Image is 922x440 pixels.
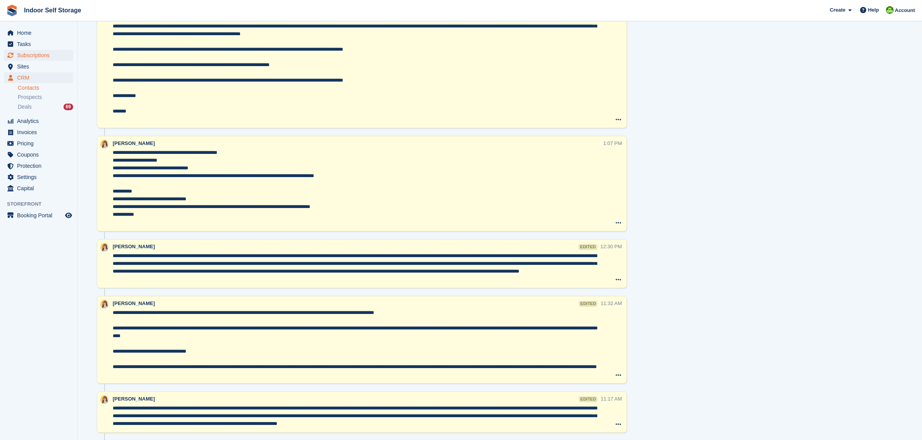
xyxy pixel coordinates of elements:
[113,300,155,306] span: [PERSON_NAME]
[17,138,64,149] span: Pricing
[4,61,73,72] a: menu
[603,140,622,147] div: 1:07 PM
[17,27,64,38] span: Home
[100,140,109,148] img: Joanne Smith
[830,6,845,14] span: Create
[886,6,894,14] img: Helen Wilson
[4,172,73,182] a: menu
[579,301,597,307] div: edited
[18,103,73,111] a: Deals 69
[17,210,64,221] span: Booking Portal
[17,61,64,72] span: Sites
[4,149,73,160] a: menu
[895,7,915,14] span: Account
[868,6,879,14] span: Help
[4,50,73,61] a: menu
[18,84,73,92] a: Contacts
[601,300,622,307] div: 11:32 AM
[17,172,64,182] span: Settings
[64,211,73,220] a: Preview store
[113,396,155,402] span: [PERSON_NAME]
[4,183,73,194] a: menu
[4,27,73,38] a: menu
[601,395,622,402] div: 11:17 AM
[18,93,73,101] a: Prospects
[17,50,64,61] span: Subscriptions
[17,149,64,160] span: Coupons
[17,72,64,83] span: CRM
[100,300,109,308] img: Joanne Smith
[4,127,73,138] a: menu
[4,138,73,149] a: menu
[17,160,64,171] span: Protection
[579,396,597,402] div: edited
[7,200,77,208] span: Storefront
[100,243,109,251] img: Joanne Smith
[4,72,73,83] a: menu
[18,103,32,111] span: Deals
[4,210,73,221] a: menu
[113,244,155,249] span: [PERSON_NAME]
[4,116,73,126] a: menu
[21,4,84,17] a: Indoor Self Storage
[100,395,109,404] img: Joanne Smith
[18,94,42,101] span: Prospects
[601,243,622,250] div: 12:30 PM
[17,127,64,138] span: Invoices
[579,244,597,250] div: edited
[113,140,155,146] span: [PERSON_NAME]
[4,39,73,49] a: menu
[64,104,73,110] div: 69
[17,183,64,194] span: Capital
[17,39,64,49] span: Tasks
[4,160,73,171] a: menu
[17,116,64,126] span: Analytics
[6,5,18,16] img: stora-icon-8386f47178a22dfd0bd8f6a31ec36ba5ce8667c1dd55bd0f319d3a0aa187defe.svg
